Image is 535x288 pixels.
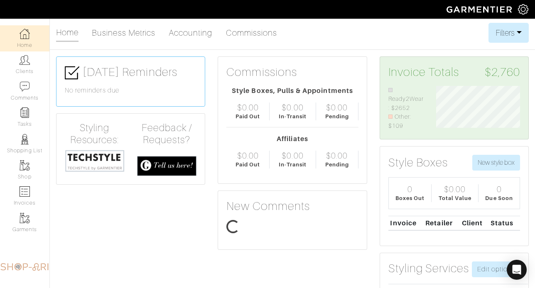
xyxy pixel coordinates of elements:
[20,107,30,118] img: reminder-icon-8004d30b9f0a5d33ae49ab947aed9ed385cf756f9e5892f1edd6e32f2345188e.png
[65,66,79,80] img: check-box-icon-36a4915ff3ba2bd8f6e4f29bc755bb66becd62c870f447fc0dd1365fcfddab58.png
[282,151,303,161] div: $0.00
[325,161,349,168] div: Pending
[226,86,358,96] div: Style Boxes, Pulls & Appointments
[485,65,520,79] span: $2,760
[236,112,260,120] div: Paid Out
[226,134,358,144] div: Affiliates
[488,216,520,230] th: Status
[488,23,529,43] button: Filters
[388,261,469,276] h3: Styling Services
[20,186,30,197] img: orders-icon-0abe47150d42831381b5fb84f609e132dff9fe21cb692f30cb5eec754e2cba89.png
[279,112,307,120] div: In-Transit
[388,86,424,113] li: Ready2Wear: $2652
[169,24,213,41] a: Accounting
[325,112,349,120] div: Pending
[65,87,196,95] h6: No reminders due
[444,184,466,194] div: $0.00
[388,216,424,230] th: Invoice
[65,122,125,146] h4: Styling Resources:
[20,81,30,92] img: comment-icon-a0a6a9ef722e966f86d9cbdc48e553b5cf19dbc54f86b18d962a5391bc8f6eb6.png
[282,103,303,112] div: $0.00
[226,199,358,213] h3: New Comments
[237,103,259,112] div: $0.00
[20,213,30,223] img: garments-icon-b7da505a4dc4fd61783c78ac3ca0ef83fa9d6f193b1c9dc38574b1d14d53ca28.png
[388,156,448,170] h3: Style Boxes
[439,194,472,202] div: Total Value
[137,156,197,176] img: feedback_requests-3821251ac2bd56c73c230f3229a5b25d6eb027adea667894f41107c140538ee0.png
[326,103,348,112] div: $0.00
[65,149,125,172] img: techstyle-93310999766a10050dc78ceb7f971a75838126fd19372ce40ba20cdf6a89b94b.png
[388,65,520,79] h3: Invoice Totals
[226,24,277,41] a: Commissions
[20,55,30,65] img: clients-icon-6bae9207a08558b7cb47a8932f037763ab4055f8c8b6bfacd5dc20c3e0201464.png
[326,151,348,161] div: $0.00
[20,160,30,171] img: garments-icon-b7da505a4dc4fd61783c78ac3ca0ef83fa9d6f193b1c9dc38574b1d14d53ca28.png
[395,194,425,202] div: Boxes Out
[507,260,527,280] div: Open Intercom Messenger
[472,261,520,277] a: Edit options
[56,24,79,42] a: Home
[388,112,424,130] li: Other: $109
[20,29,30,39] img: dashboard-icon-dbcd8f5a0b271acd01030246c82b418ddd0df26cd7fceb0bd07c9910d44c42f6.png
[407,184,412,194] div: 0
[20,134,30,144] img: stylists-icon-eb353228a002819b7ec25b43dbf5f0378dd9e0616d9560372ff212230b889e62.png
[237,151,259,161] div: $0.00
[442,2,518,17] img: garmentier-logo-header-white-b43fb05a5012e4ada735d5af1a66efaba907eab6374d6393d1fbf88cb4ef424d.png
[65,65,196,80] h3: [DATE] Reminders
[92,24,155,41] a: Business Metrics
[472,155,520,171] button: New style box
[226,65,297,79] h3: Commissions
[279,161,307,168] div: In-Transit
[137,122,197,146] h4: Feedback / Requests?
[460,216,489,230] th: Client
[518,4,528,15] img: gear-icon-white-bd11855cb880d31180b6d7d6211b90ccbf57a29d726f0c71d8c61bd08dd39cc2.png
[424,216,460,230] th: Retailer
[236,161,260,168] div: Paid Out
[485,194,513,202] div: Due Soon
[497,184,502,194] div: 0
